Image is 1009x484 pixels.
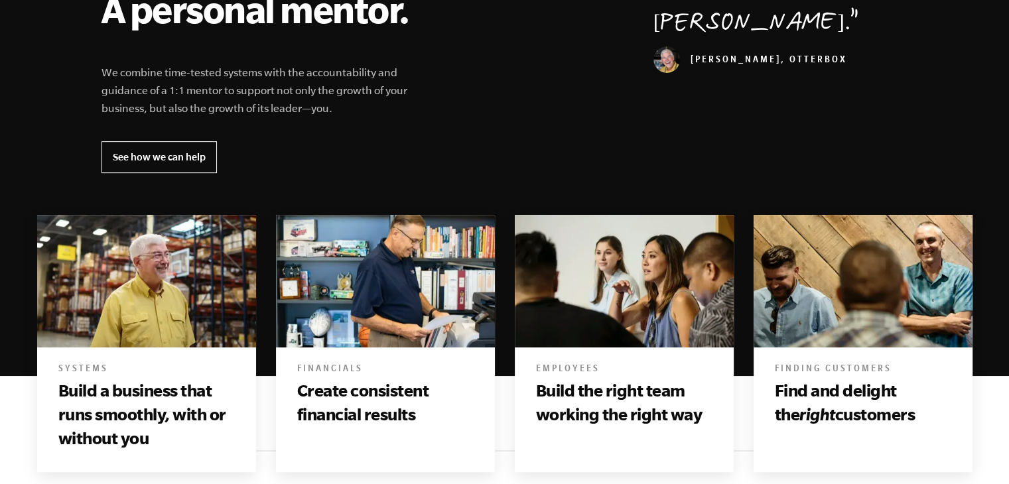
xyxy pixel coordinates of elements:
img: Books include beyond the e myth, e-myth, the e myth [754,214,973,347]
h6: Systems [58,363,235,377]
a: See how we can help [101,141,217,173]
h3: Find and delight the customers [775,379,951,427]
h3: Build a business that runs smoothly, with or without you [58,379,235,451]
h6: Finding Customers [775,363,951,377]
img: Books include beyond the e myth, e-myth, the e myth [515,214,734,347]
img: Curt Richardson, OtterBox [653,46,680,73]
h3: Create consistent financial results [297,379,474,427]
img: beyond the e myth, e-myth, the e myth [276,214,495,347]
i: right [799,404,835,424]
iframe: Chat Widget [943,420,1009,484]
h6: Employees [536,363,712,377]
h3: Build the right team working the right way [536,379,712,427]
img: beyond the e myth, e-myth, the e myth, e myth revisited [37,214,256,347]
p: We combine time-tested systems with the accountability and guidance of a 1:1 mentor to support no... [101,64,425,117]
h6: Financials [297,363,474,377]
cite: [PERSON_NAME], OtterBox [653,56,847,66]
